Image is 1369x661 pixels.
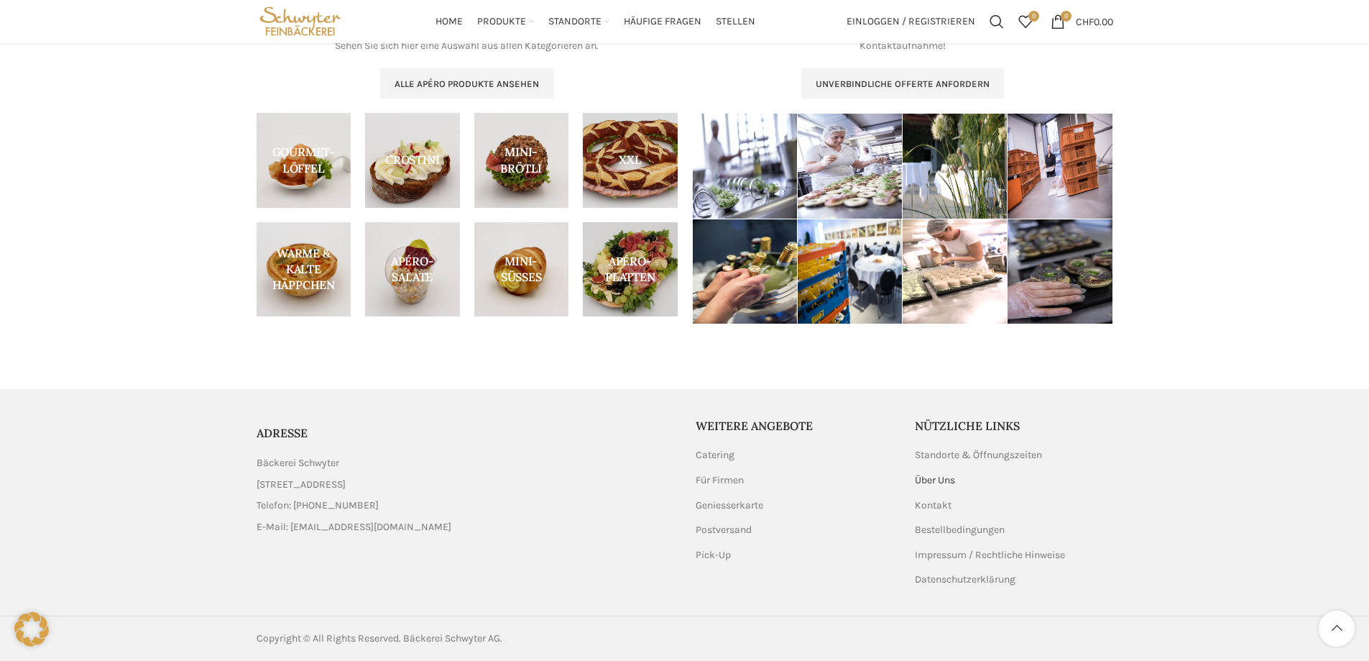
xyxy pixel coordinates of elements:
[696,548,732,562] a: Pick-Up
[696,498,765,513] a: Geniesserkarte
[903,114,1007,219] img: Catering-Anlass draussen
[548,7,609,36] a: Standorte
[257,519,674,535] a: List item link
[435,7,463,36] a: Home
[583,222,678,317] a: Product category apero-platten
[351,7,839,36] div: Main navigation
[257,113,351,208] a: Product category gourmet-loeffel
[801,68,1004,99] a: Unverbindliche Offerte anfordern
[435,15,463,29] span: Home
[696,523,753,537] a: Postversand
[474,113,569,208] a: Product category mini-broetli
[395,78,539,90] span: Alle Apéro Produkte ansehen
[1028,11,1039,22] span: 0
[798,219,902,324] img: Mehrgang Dinner
[365,222,460,317] a: Product category apero-salate
[915,473,957,488] a: Über Uns
[477,15,526,29] span: Produkte
[693,114,797,219] img: Gourmet-Löffel werden vorbereitet
[915,448,1043,462] a: Standorte & Öffnungszeiten
[1011,7,1040,36] a: 0
[716,15,755,29] span: Stellen
[257,455,339,471] span: Bäckerei Schwyter
[915,498,953,513] a: Kontakt
[798,114,902,219] img: Mini-Brötli in der Vorbereitung
[583,113,678,208] a: Product category xxl
[982,7,1011,36] a: Suchen
[915,573,1017,587] a: Datenschutzerklärung
[1008,114,1112,219] img: Professionelle Lieferung
[257,631,678,647] div: Copyright © All Rights Reserved. Bäckerei Schwyter AG.
[696,473,745,488] a: Für Firmen
[257,498,674,514] a: List item link
[380,68,553,99] a: Alle Apéro Produkte ansehen
[365,113,460,208] a: Product category crostini
[477,7,534,36] a: Produkte
[693,219,797,324] img: Getränke mit Service
[847,17,975,27] span: Einloggen / Registrieren
[839,7,982,36] a: Einloggen / Registrieren
[1043,7,1120,36] a: 0 CHF0.00
[915,548,1066,562] a: Impressum / Rechtliche Hinweise
[1076,15,1113,27] bdi: 0.00
[257,14,345,27] a: Site logo
[257,477,346,493] span: [STREET_ADDRESS]
[716,7,755,36] a: Stellen
[915,523,1006,537] a: Bestellbedingungen
[816,78,990,90] span: Unverbindliche Offerte anfordern
[903,219,1007,324] img: Mini-Desserts
[474,222,569,317] a: Product category mini-suesses
[1076,15,1094,27] span: CHF
[1008,219,1112,324] img: Mini-Brötli
[624,15,701,29] span: Häufige Fragen
[257,426,308,440] span: ADRESSE
[1319,611,1355,647] a: Scroll to top button
[548,15,601,29] span: Standorte
[915,418,1113,434] h5: Nützliche Links
[624,7,701,36] a: Häufige Fragen
[696,418,894,434] h5: Weitere Angebote
[257,222,351,317] a: Product category haeppchen
[696,448,736,462] a: Catering
[1011,7,1040,36] div: Meine Wunschliste
[1061,11,1071,22] span: 0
